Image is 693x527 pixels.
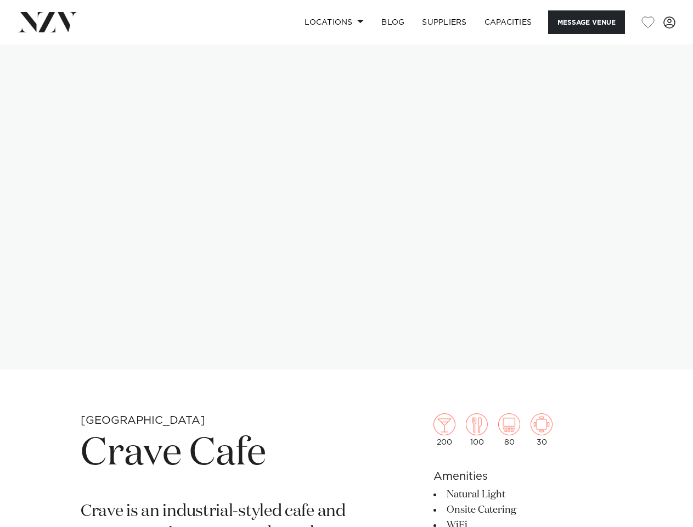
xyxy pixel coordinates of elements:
div: 100 [466,413,488,446]
img: dining.png [466,413,488,435]
a: BLOG [373,10,413,34]
div: 200 [433,413,455,446]
div: 80 [498,413,520,446]
small: [GEOGRAPHIC_DATA] [81,415,205,426]
button: Message Venue [548,10,625,34]
a: Locations [296,10,373,34]
img: theatre.png [498,413,520,435]
img: meeting.png [531,413,553,435]
a: Capacities [476,10,541,34]
h1: Crave Cafe [81,429,356,479]
img: cocktail.png [433,413,455,435]
div: 30 [531,413,553,446]
a: SUPPLIERS [413,10,475,34]
img: nzv-logo.png [18,12,77,32]
li: Natural Light [433,487,612,502]
h6: Amenities [433,468,612,485]
li: Onsite Catering [433,502,612,518]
